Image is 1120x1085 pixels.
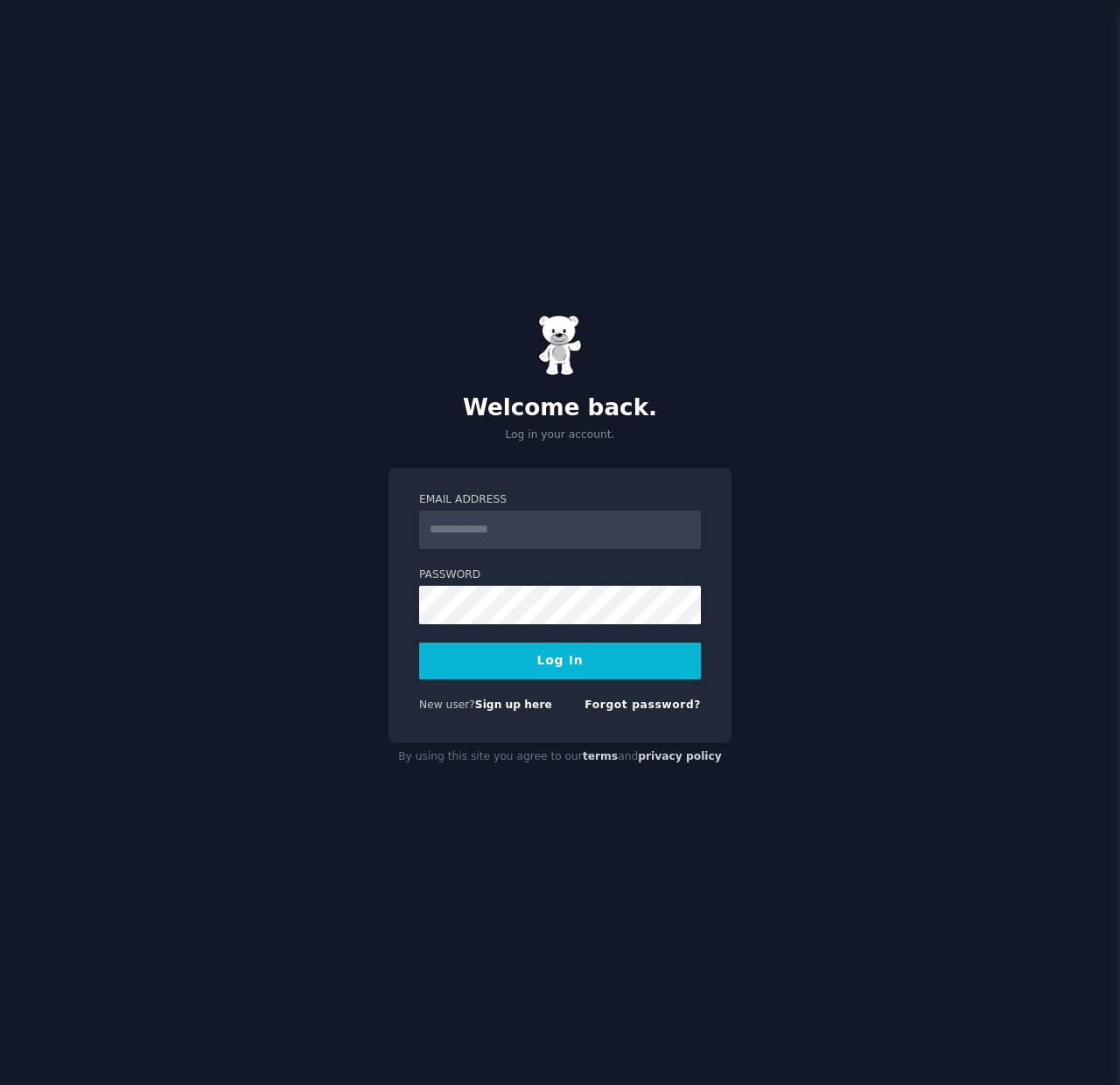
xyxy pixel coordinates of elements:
img: Gummy Bear [538,315,582,376]
span: New user? [419,699,475,711]
div: By using this site you agree to our and [388,743,731,771]
button: Log In [419,643,701,679]
a: Sign up here [475,699,552,711]
h2: Welcome back. [388,394,731,422]
label: Email Address [419,492,701,508]
a: Forgot password? [584,699,701,711]
p: Log in your account. [388,428,731,443]
a: terms [583,750,618,762]
a: privacy policy [638,750,722,762]
label: Password [419,567,701,583]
